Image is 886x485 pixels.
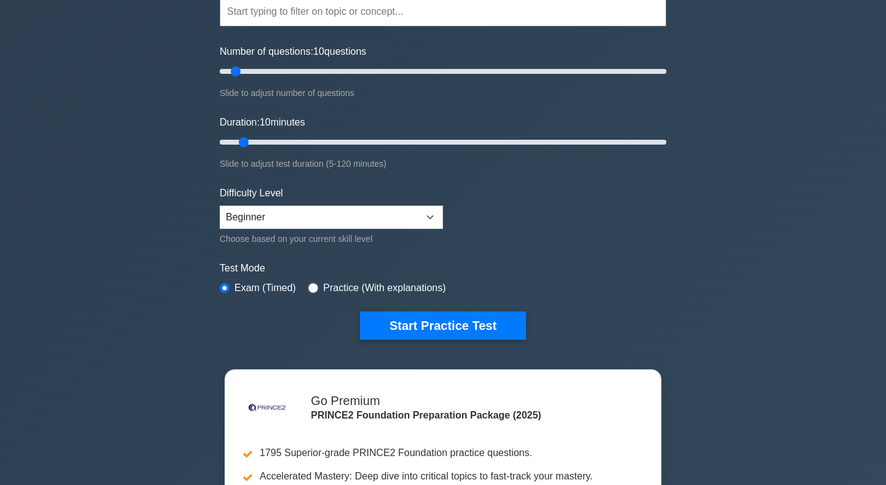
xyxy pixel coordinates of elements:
[323,281,445,295] label: Practice (With explanations)
[220,186,283,201] label: Difficulty Level
[360,311,526,340] button: Start Practice Test
[220,86,666,100] div: Slide to adjust number of questions
[220,231,443,246] div: Choose based on your current skill level
[220,261,666,276] label: Test Mode
[234,281,296,295] label: Exam (Timed)
[313,46,324,57] span: 10
[220,156,666,171] div: Slide to adjust test duration (5-120 minutes)
[260,117,271,127] span: 10
[220,115,305,130] label: Duration: minutes
[220,44,366,59] label: Number of questions: questions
